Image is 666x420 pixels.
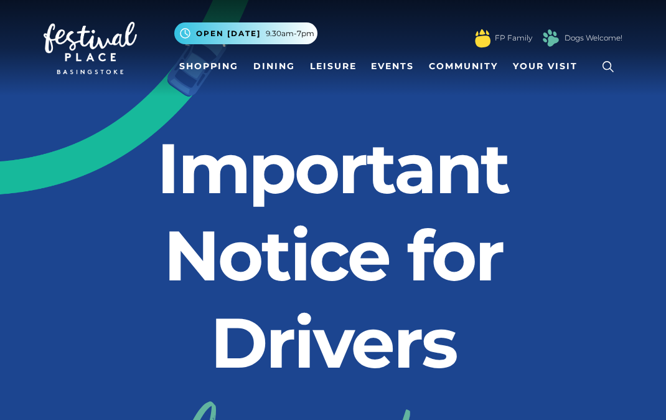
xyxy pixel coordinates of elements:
a: Leisure [305,55,362,78]
a: FP Family [495,32,532,44]
h2: Important Notice for Drivers [143,125,523,386]
a: Your Visit [508,55,589,78]
button: Open [DATE] 9.30am-7pm [174,22,317,44]
span: Open [DATE] [196,28,261,39]
a: Community [424,55,503,78]
a: Events [366,55,419,78]
span: 9.30am-7pm [266,28,314,39]
img: Festival Place Logo [44,22,137,74]
a: Dining [248,55,300,78]
a: Shopping [174,55,243,78]
span: Your Visit [513,60,578,73]
a: Dogs Welcome! [565,32,622,44]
